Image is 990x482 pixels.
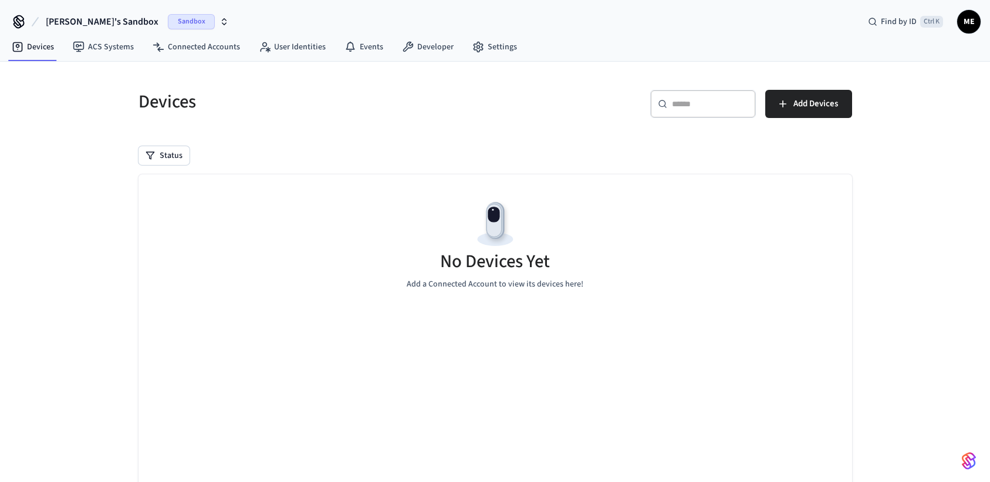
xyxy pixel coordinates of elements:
span: [PERSON_NAME]'s Sandbox [46,15,158,29]
span: Ctrl K [920,16,943,28]
a: Connected Accounts [143,36,249,58]
span: ME [958,11,979,32]
img: SeamLogoGradient.69752ec5.svg [962,451,976,470]
a: Events [335,36,393,58]
span: Add Devices [793,96,838,112]
a: Developer [393,36,463,58]
span: Find by ID [881,16,917,28]
a: Devices [2,36,63,58]
button: Add Devices [765,90,852,118]
img: Devices Empty State [469,198,522,251]
div: Find by IDCtrl K [859,11,952,32]
span: Sandbox [168,14,215,29]
a: Settings [463,36,526,58]
a: User Identities [249,36,335,58]
p: Add a Connected Account to view its devices here! [407,278,583,291]
button: ME [957,10,981,33]
h5: No Devices Yet [440,250,550,274]
a: ACS Systems [63,36,143,58]
h5: Devices [138,90,488,114]
button: Status [138,146,190,165]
